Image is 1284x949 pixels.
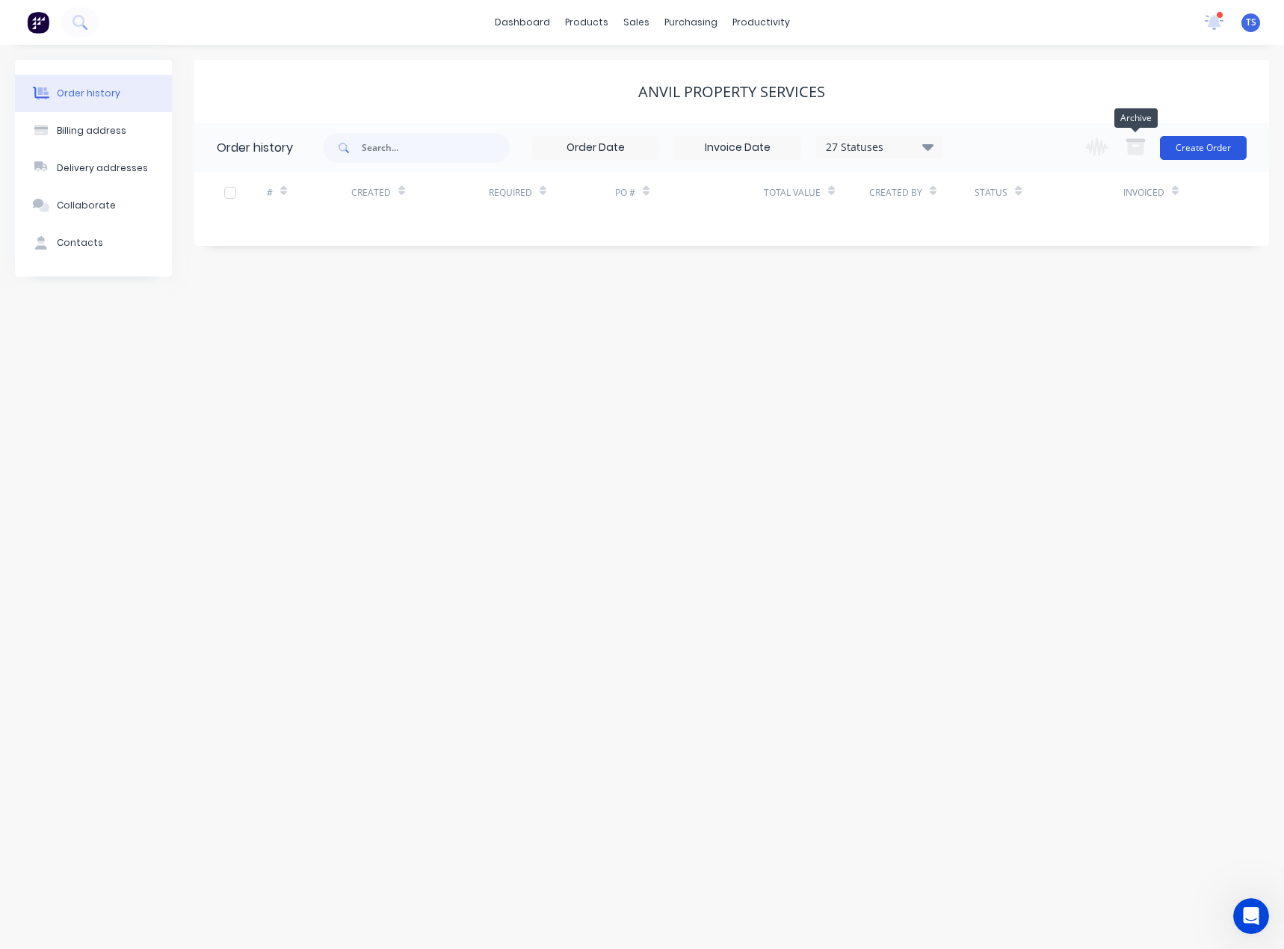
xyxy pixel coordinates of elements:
[1160,136,1247,160] button: Create Order
[725,11,797,34] div: productivity
[615,172,763,213] div: PO #
[57,199,116,212] div: Collaborate
[1114,108,1158,128] div: Archive
[1123,186,1164,200] div: Invoiced
[817,139,942,155] div: 27 Statuses
[487,11,558,34] a: dashboard
[362,133,510,163] input: Search...
[15,112,172,149] button: Billing address
[57,161,148,175] div: Delivery addresses
[351,186,391,200] div: Created
[869,186,922,200] div: Created By
[15,187,172,224] button: Collaborate
[675,137,800,159] input: Invoice Date
[975,172,1123,213] div: Status
[764,172,869,213] div: Total Value
[267,186,273,200] div: #
[869,172,975,213] div: Created By
[975,186,1007,200] div: Status
[27,11,49,34] img: Factory
[15,224,172,262] button: Contacts
[615,186,635,200] div: PO #
[1123,172,1208,213] div: Invoiced
[351,172,489,213] div: Created
[267,172,351,213] div: #
[558,11,616,34] div: products
[657,11,725,34] div: purchasing
[764,186,821,200] div: Total Value
[638,83,825,101] div: Anvil Property Services
[217,139,293,157] div: Order history
[489,186,532,200] div: Required
[15,149,172,187] button: Delivery addresses
[616,11,657,34] div: sales
[489,172,616,213] div: Required
[1233,898,1269,934] iframe: Intercom live chat
[57,124,126,137] div: Billing address
[1246,16,1256,29] span: TS
[57,236,103,250] div: Contacts
[15,75,172,112] button: Order history
[533,137,658,159] input: Order Date
[57,87,120,100] div: Order history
